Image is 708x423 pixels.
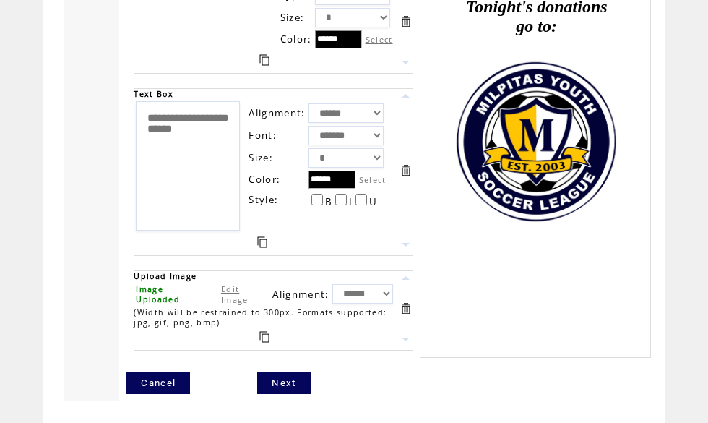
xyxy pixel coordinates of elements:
a: Duplicate this item [259,54,269,66]
a: Move this item down [399,238,413,252]
span: Size: [280,11,305,24]
span: Color: [249,173,280,186]
a: Duplicate this item [259,331,269,343]
a: Move this item down [399,333,413,346]
span: Image Uploaded [136,284,180,304]
span: Alignment: [249,106,305,119]
span: Text Box [134,89,173,99]
span: (Width will be restrained to 300px. Formats supported: jpg, gif, png, bmp) [134,307,387,328]
a: Next [257,372,310,394]
span: Color: [280,33,312,46]
a: Move this item up [399,89,413,103]
a: Delete this item [399,14,413,28]
img: images [428,36,645,252]
span: Font: [249,129,277,142]
span: Size: [249,151,273,164]
span: Alignment: [272,288,329,301]
span: I [349,195,353,208]
a: Edit Image [221,283,249,305]
a: Delete this item [399,163,413,177]
span: Upload Image [134,271,197,281]
a: Delete this item [399,302,413,315]
a: Move this item down [399,56,413,69]
span: B [325,195,332,208]
span: Style: [249,193,278,206]
label: Select [359,174,387,185]
a: Move this item up [399,271,413,285]
label: Select [366,34,393,45]
a: Cancel [126,372,190,394]
a: Duplicate this item [257,236,267,248]
span: U [369,195,377,208]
